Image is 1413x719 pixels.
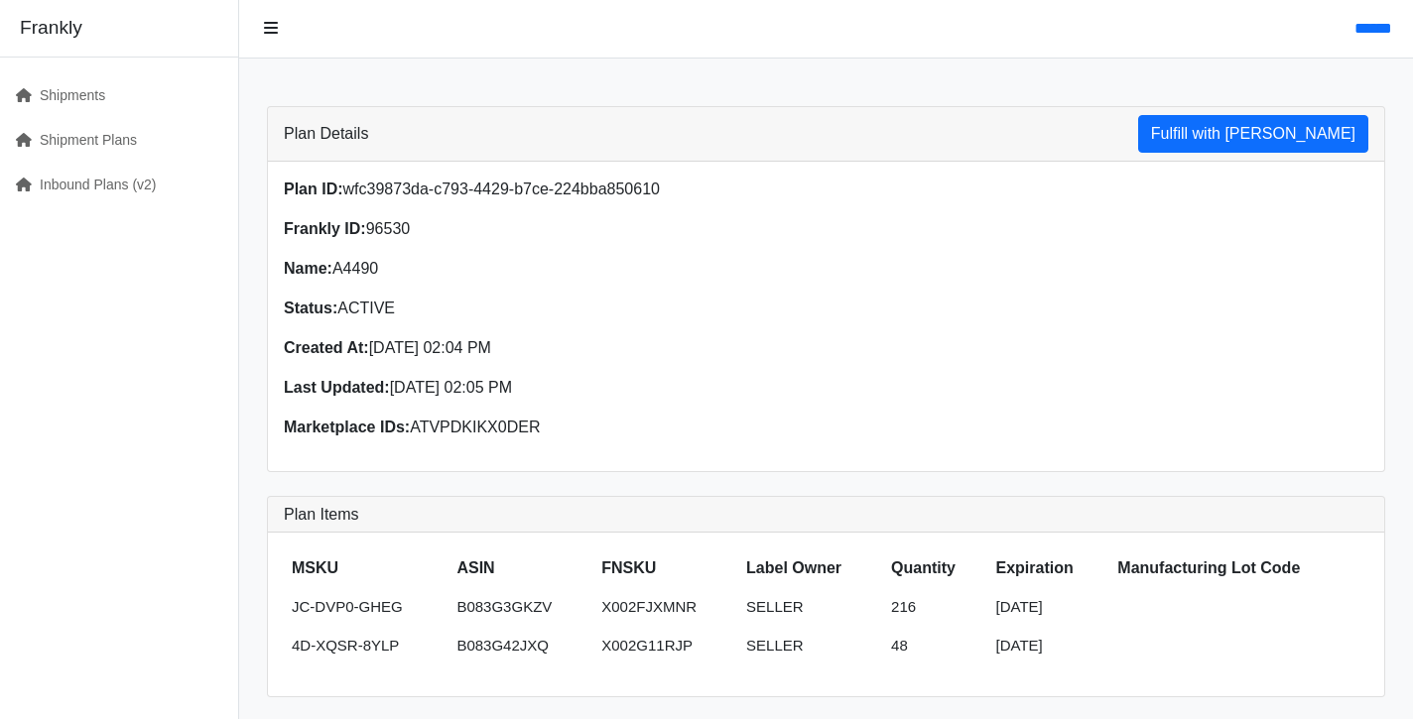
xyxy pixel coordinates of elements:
th: ASIN [449,548,593,588]
td: B083G42JXQ [449,627,593,665]
strong: Created At: [284,339,369,356]
th: Manufacturing Lot Code [1109,548,1368,588]
h3: Plan Items [284,505,1368,524]
td: SELLER [738,588,883,627]
th: Quantity [883,548,987,588]
th: Label Owner [738,548,883,588]
p: A4490 [284,257,815,281]
strong: Marketplace IDs: [284,419,410,435]
strong: Frankly ID: [284,220,366,237]
td: JC-DVP0-GHEG [284,588,449,627]
p: wfc39873da-c793-4429-b7ce-224bba850610 [284,178,815,201]
td: 4D-XQSR-8YLP [284,627,449,665]
p: 96530 [284,217,815,241]
strong: Last Updated: [284,379,390,396]
strong: Plan ID: [284,180,343,197]
p: ATVPDKIKX0DER [284,416,815,439]
td: B083G3GKZV [449,588,593,627]
td: [DATE] [987,627,1109,665]
strong: Name: [284,260,332,277]
p: [DATE] 02:04 PM [284,336,815,360]
h3: Plan Details [284,124,368,143]
th: MSKU [284,548,449,588]
button: Fulfill with [PERSON_NAME] [1138,115,1368,153]
p: [DATE] 02:05 PM [284,376,815,400]
td: SELLER [738,627,883,665]
p: ACTIVE [284,297,815,320]
strong: Status: [284,300,337,316]
th: Expiration [987,548,1109,588]
td: [DATE] [987,588,1109,627]
td: 216 [883,588,987,627]
th: FNSKU [593,548,738,588]
td: X002FJXMNR [593,588,738,627]
td: X002G11RJP [593,627,738,665]
td: 48 [883,627,987,665]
